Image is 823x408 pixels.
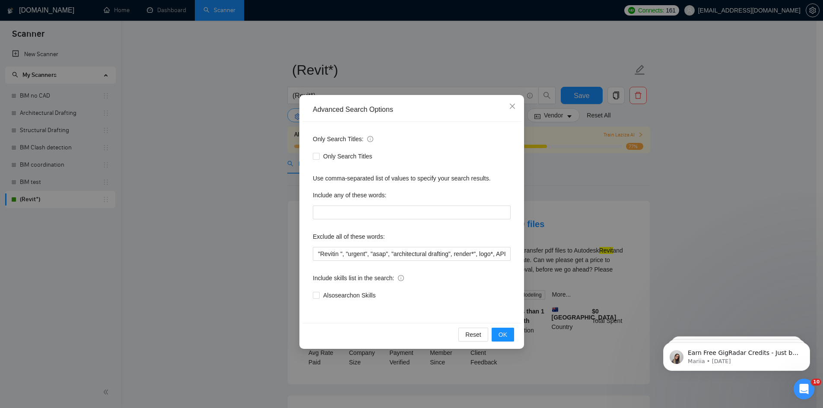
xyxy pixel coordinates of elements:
[313,188,386,202] label: Include any of these words:
[491,328,514,342] button: OK
[498,330,507,339] span: OK
[320,152,376,161] span: Only Search Titles
[320,291,379,300] span: Also search on Skills
[811,379,821,386] span: 10
[650,324,823,385] iframe: Intercom notifications message
[509,103,516,110] span: close
[313,134,373,144] span: Only Search Titles:
[367,136,373,142] span: info-circle
[313,273,404,283] span: Include skills list in the search:
[313,174,511,183] div: Use comma-separated list of values to specify your search results.
[501,95,524,118] button: Close
[465,330,481,339] span: Reset
[458,328,488,342] button: Reset
[794,379,814,399] iframe: Intercom live chat
[313,230,385,244] label: Exclude all of these words:
[313,105,511,114] div: Advanced Search Options
[398,275,404,281] span: info-circle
